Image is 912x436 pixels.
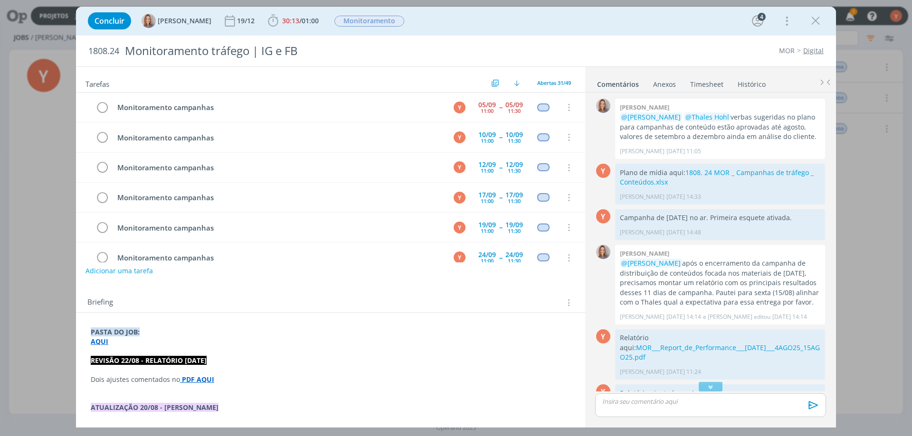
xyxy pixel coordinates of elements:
[113,132,445,144] div: Monitoramento campanhas
[282,16,299,25] span: 30:13
[505,131,523,138] div: 10/09
[478,161,496,168] div: 12/09
[88,46,119,56] span: 1808.24
[454,251,465,263] div: Y
[505,251,523,258] div: 24/09
[113,102,445,113] div: Monitoramento campanhas
[666,368,701,376] span: [DATE] 11:24
[481,258,494,263] div: 11:00
[85,262,153,279] button: Adicionar uma tarefa
[499,194,502,201] span: --
[499,134,502,140] span: --
[113,162,445,174] div: Monitoramento campanhas
[499,224,502,231] span: --
[620,103,669,111] b: [PERSON_NAME]
[690,75,724,89] a: Timesheet
[537,79,571,86] span: Abertas 31/49
[596,384,610,399] div: Y
[620,112,820,141] p: verbas sugeridas no plano para campanhas de conteúdo estão aprovadas até agosto, valores de setem...
[596,99,610,113] img: A
[685,112,729,121] span: @Thales Hohl
[481,228,494,233] div: 11:00
[142,14,211,28] button: A[PERSON_NAME]
[508,108,521,113] div: 11:30
[620,333,820,362] p: Relatório aqui:
[452,100,466,114] button: Y
[454,222,465,233] div: Y
[91,356,207,365] strong: REVISÃO 22/08 - RELATÓRIO [DATE]
[88,12,131,29] button: Concluir
[478,192,496,198] div: 17/09
[666,147,701,156] span: [DATE] 11:05
[91,327,140,336] strong: PASTA DO JOB:
[505,161,523,168] div: 12/09
[508,168,521,173] div: 11:30
[666,313,701,321] span: [DATE] 14:14
[91,375,570,384] p: Dois ajustes comentados no
[803,46,824,55] a: Digital
[505,192,523,198] div: 17/09
[596,245,610,259] img: A
[620,213,820,223] p: Campanha de [DATE] no ar. Primeira esquete ativada.
[737,75,766,89] a: Histórico
[508,258,521,263] div: 11:30
[620,168,814,186] a: 1808. 24 MOR _ Campanhas de tráfego _ Conteúdos.xlsx
[85,77,109,89] span: Tarefas
[597,75,639,89] a: Comentários
[758,13,766,21] div: 4
[620,228,665,237] p: [PERSON_NAME]
[454,192,465,204] div: Y
[478,222,496,228] div: 19/09
[666,193,701,201] span: [DATE] 14:33
[508,198,521,204] div: 11:30
[452,250,466,265] button: Y
[113,192,445,204] div: Monitoramento campanhas
[620,343,820,362] a: MOR___Report_de_Performance___[DATE]___4AGO25_15AGO25.pdf
[620,368,665,376] p: [PERSON_NAME]
[478,251,496,258] div: 24/09
[596,209,610,223] div: Y
[454,161,465,173] div: Y
[703,313,770,321] span: e [PERSON_NAME] editou
[91,403,218,412] strong: ATUALIZAÇÃO 20/08 - [PERSON_NAME]
[505,102,523,108] div: 05/09
[621,259,681,268] span: @[PERSON_NAME]
[620,193,665,201] p: [PERSON_NAME]
[87,297,113,309] span: Briefing
[620,147,665,156] p: [PERSON_NAME]
[299,16,302,25] span: /
[478,102,496,108] div: 05/09
[666,228,701,237] span: [DATE] 14:48
[596,329,610,343] div: Y
[334,16,404,27] span: Monitoramento
[499,104,502,111] span: --
[514,80,520,86] img: arrow-down.svg
[505,222,523,228] div: 19/09
[454,131,465,143] div: Y
[452,190,466,204] button: Y
[158,18,211,24] span: [PERSON_NAME]
[621,112,681,121] span: @[PERSON_NAME]
[772,313,807,321] span: [DATE] 14:14
[142,14,156,28] img: A
[750,13,765,28] button: 4
[499,164,502,171] span: --
[653,80,676,89] div: Anexos
[76,7,836,427] div: dialog
[499,254,502,261] span: --
[334,15,405,27] button: Monitoramento
[620,249,669,258] b: [PERSON_NAME]
[91,337,108,346] a: AQUI
[478,131,496,138] div: 10/09
[121,39,513,63] div: Monitoramento tráfego | IG e FB
[452,220,466,234] button: Y
[596,164,610,178] div: Y
[620,168,820,187] p: Plano de mídia aqui:
[481,198,494,204] div: 11:00
[481,108,494,113] div: 11:00
[454,102,465,113] div: Y
[481,138,494,143] div: 11:00
[180,375,214,384] a: PDF AQUI
[266,13,321,28] button: 30:13/01:00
